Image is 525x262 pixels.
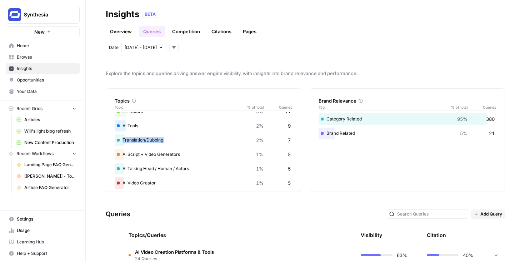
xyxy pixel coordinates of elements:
[115,177,292,189] div: AI Video Creator
[13,159,80,170] a: Landing Page FAQ Generator
[288,122,291,129] span: 9
[13,114,80,125] a: Articles
[239,26,261,37] a: Pages
[256,122,264,129] span: 2%
[463,252,473,259] span: 40%
[24,173,76,179] span: [[PERSON_NAME]] - Tools & Features Pages Refreshe - [MAIN WORKFLOW]
[460,130,467,137] span: 5%
[17,216,76,222] span: Settings
[6,213,80,225] a: Settings
[17,227,76,234] span: Usage
[168,26,204,37] a: Competition
[6,148,80,159] button: Recent Workflows
[13,125,80,137] a: Will's light blog refresh
[397,252,407,259] span: 63%
[8,8,21,21] img: Synthesia Logo
[486,115,495,123] span: 380
[109,44,119,51] span: Date
[17,65,76,72] span: Insights
[427,225,446,245] div: Citation
[457,115,467,123] span: 95%
[319,97,496,104] div: Brand Relevance
[288,151,291,158] span: 5
[24,184,76,191] span: Article FAQ Generator
[288,179,291,187] span: 5
[397,211,466,218] input: Search Queries
[288,137,291,144] span: 7
[16,105,42,112] span: Recent Grids
[6,74,80,86] a: Opportunities
[6,6,80,24] button: Workspace: Synthesia
[489,130,495,137] span: 21
[24,139,76,146] span: New Content Production
[142,11,158,18] div: BETA
[24,11,67,18] span: Synthesia
[106,70,505,77] span: Explore the topics and queries driving answer engine visibility, with insights into brand relevan...
[467,104,496,110] span: Queries
[115,163,292,174] div: AI Talking Head / Human / Actors
[242,104,264,110] span: % of total
[6,63,80,74] a: Insights
[6,51,80,63] a: Browse
[135,248,214,256] span: AI Video Creation Platforms & Tools
[13,170,80,182] a: [[PERSON_NAME]] - Tools & Features Pages Refreshe - [MAIN WORKFLOW]
[125,44,157,51] span: [DATE] - [DATE]
[115,120,292,132] div: AI Tools
[13,182,80,193] a: Article FAQ Generator
[139,26,165,37] a: Queries
[17,239,76,245] span: Learning Hub
[6,236,80,248] a: Learning Hub
[17,88,76,95] span: Your Data
[256,137,264,144] span: 2%
[264,104,292,110] span: Queries
[6,86,80,97] a: Your Data
[6,103,80,114] button: Recent Grids
[17,43,76,49] span: Home
[6,40,80,51] a: Home
[16,150,54,157] span: Recent Workflows
[106,9,139,20] div: Insights
[288,165,291,172] span: 5
[480,211,502,217] span: Add Query
[13,137,80,148] a: New Content Production
[446,104,467,110] span: % of total
[17,54,76,60] span: Browse
[319,128,496,139] div: Brand Related
[6,26,80,37] button: New
[256,165,264,172] span: 1%
[24,162,76,168] span: Landing Page FAQ Generator
[256,179,264,187] span: 1%
[106,209,130,219] h3: Queries
[106,26,136,37] a: Overview
[471,209,505,219] button: Add Query
[6,225,80,236] a: Usage
[115,149,292,160] div: AI Script + Video Generators
[319,104,446,110] span: Tag
[115,134,292,146] div: Translation/Dubbing
[207,26,236,37] a: Citations
[115,104,242,110] span: Topic
[24,117,76,123] span: Articles
[6,248,80,259] button: Help + Support
[34,28,45,35] span: New
[17,77,76,83] span: Opportunities
[24,128,76,134] span: Will's light blog refresh
[129,225,281,245] div: Topics/Queries
[135,256,214,262] span: 24 Queries
[115,97,292,104] div: Topics
[361,232,382,239] div: Visibility
[17,250,76,257] span: Help + Support
[256,151,264,158] span: 1%
[121,43,166,52] button: [DATE] - [DATE]
[319,113,496,125] div: Category Related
